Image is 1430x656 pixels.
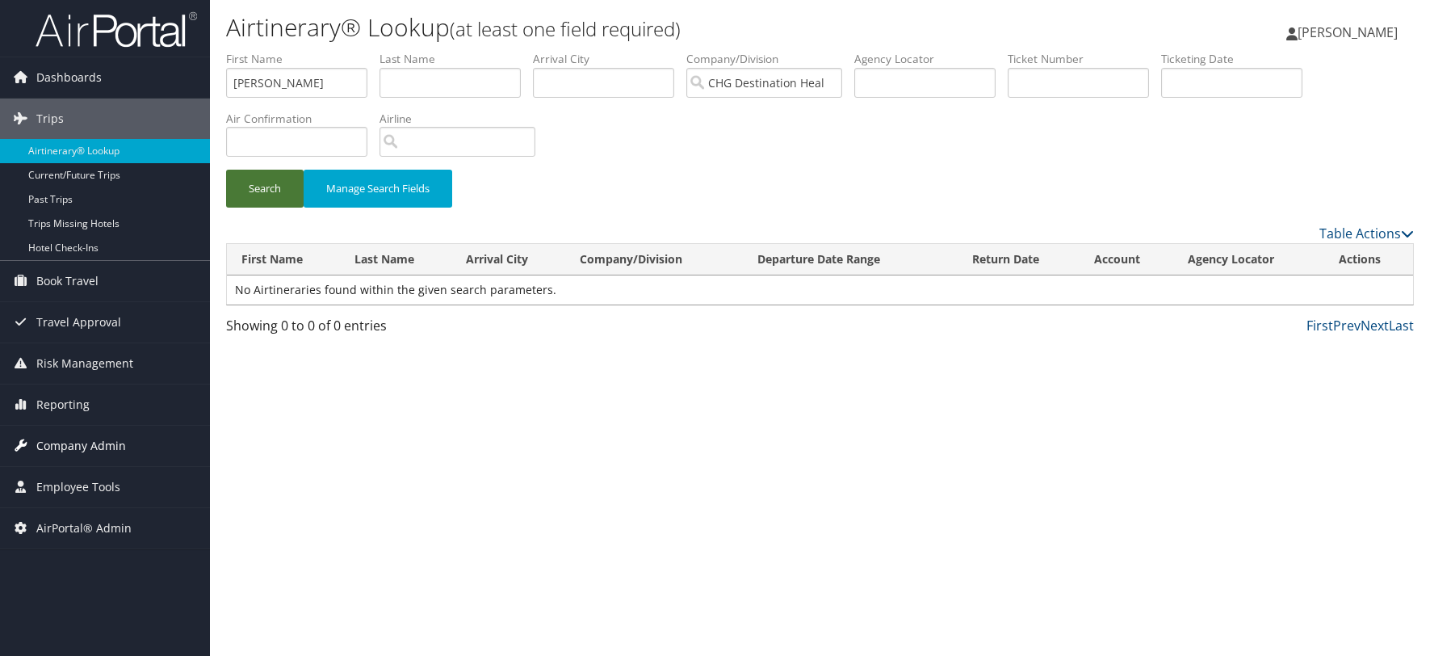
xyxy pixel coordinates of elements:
[36,302,121,343] span: Travel Approval
[36,11,197,48] img: airportal-logo.png
[1333,317,1361,334] a: Prev
[1286,8,1414,57] a: [PERSON_NAME]
[36,343,133,384] span: Risk Management
[1173,244,1323,275] th: Agency Locator: activate to sort column ascending
[36,261,99,301] span: Book Travel
[958,244,1080,275] th: Return Date: activate to sort column ascending
[1389,317,1414,334] a: Last
[743,244,957,275] th: Departure Date Range: activate to sort column ascending
[380,51,533,67] label: Last Name
[1319,225,1414,242] a: Table Actions
[1008,51,1161,67] label: Ticket Number
[227,275,1413,305] td: No Airtineraries found within the given search parameters.
[36,385,90,425] span: Reporting
[1080,244,1173,275] th: Account: activate to sort column ascending
[1298,23,1398,41] span: [PERSON_NAME]
[533,51,686,67] label: Arrival City
[1361,317,1389,334] a: Next
[36,99,64,139] span: Trips
[36,467,120,507] span: Employee Tools
[36,57,102,98] span: Dashboards
[450,15,681,42] small: (at least one field required)
[451,244,565,275] th: Arrival City: activate to sort column ascending
[36,426,126,466] span: Company Admin
[226,11,1018,44] h1: Airtinerary® Lookup
[1306,317,1333,334] a: First
[565,244,743,275] th: Company/Division
[226,51,380,67] label: First Name
[226,111,380,127] label: Air Confirmation
[854,51,1008,67] label: Agency Locator
[1324,244,1413,275] th: Actions
[227,244,340,275] th: First Name: activate to sort column ascending
[226,316,505,343] div: Showing 0 to 0 of 0 entries
[340,244,451,275] th: Last Name: activate to sort column ascending
[226,170,304,208] button: Search
[686,51,854,67] label: Company/Division
[1161,51,1315,67] label: Ticketing Date
[304,170,452,208] button: Manage Search Fields
[36,508,132,549] span: AirPortal® Admin
[380,111,547,127] label: Airline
